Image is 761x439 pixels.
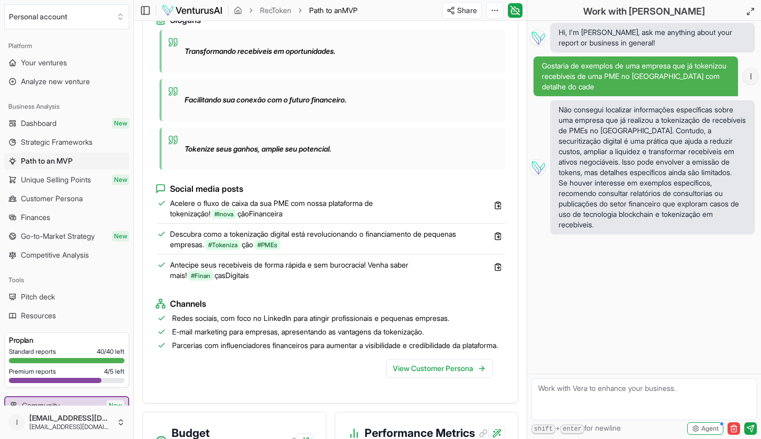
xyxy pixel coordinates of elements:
span: New [112,118,129,129]
a: DashboardNew [4,115,129,132]
span: Antecipe seus recebíveis de forma rápida e sem burocracia! Venha saber mais! çasDigitais [170,260,480,281]
button: Share [442,2,482,19]
span: #PMEs [254,240,280,250]
span: Gostaria de exemplos de uma empresa que já tokenizou recebíveis de uma PME no [GEOGRAPHIC_DATA] c... [542,61,730,92]
span: 40 / 40 left [97,348,124,356]
img: Vera [529,159,546,176]
span: Community [22,400,60,411]
span: + for newline [531,423,621,434]
span: New [107,400,124,411]
span: Analyze new venture [21,76,90,87]
span: Path to an [309,6,342,15]
span: Competitive Analysis [21,250,89,260]
a: Finances [4,209,129,226]
span: Your ventures [21,57,67,68]
button: Agent [687,422,723,435]
p: Se houver interesse em exemplos específicos, recomendo consultar relatórios de consultorias ou pu... [559,178,746,230]
a: View Customer Persona [386,359,493,378]
span: Pitch deck [21,292,55,302]
div: Tools [4,272,129,288]
a: CommunityNew [5,397,128,414]
span: New [112,231,129,241]
h2: Work with [PERSON_NAME] [583,4,705,19]
a: Resources [4,307,129,324]
span: Customer Persona [21,193,83,204]
p: Não consegui localizar informações específicas sobre uma empresa que já realizou a tokenização de... [559,105,746,178]
nav: breadcrumb [234,5,358,16]
a: Go-to-Market StrategyNew [4,228,129,245]
span: E-mail marketing para empresas, apresentando as vantagens da tokenização. [172,327,424,337]
span: Resources [21,310,56,321]
a: Unique Selling PointsNew [4,171,129,188]
span: Descubra como a tokenização digital está revolucionando o financiamento de pequenas empresas. ção [170,229,480,250]
span: 4 / 5 left [104,367,124,376]
span: [EMAIL_ADDRESS][DOMAIN_NAME] [29,413,112,423]
span: Social media posts [170,182,243,195]
a: Customer Persona [4,190,129,207]
span: Parcerias com influenciadores financeiros para aumentar a visibilidade e credibilidade da platafo... [172,340,498,351]
kbd: enter [560,424,584,434]
span: Hi, I'm [PERSON_NAME], ask me anything about your report or business in general! [559,27,746,48]
img: Vera [529,29,546,46]
span: Agent [701,424,719,433]
kbd: shift [531,424,555,434]
span: #Tokeniza [205,240,241,250]
p: Facilitando sua conexão com o futuro financeiro. [185,95,347,105]
span: Share [457,5,477,16]
a: Competitive Analysis [4,247,129,263]
button: Select an organization [4,4,129,29]
span: New [112,175,129,185]
span: Unique Selling Points [21,175,91,185]
span: Strategic Frameworks [21,137,93,147]
span: Premium reports [9,367,56,376]
span: Acelere o fluxo de caixa da sua PME com nossa plataforma de tokenização! çãoFinanceira [170,198,480,219]
button: l[EMAIL_ADDRESS][DOMAIN_NAME][EMAIL_ADDRESS][DOMAIN_NAME] [4,410,129,435]
span: [EMAIL_ADDRESS][DOMAIN_NAME] [29,423,112,431]
span: Standard reports [9,348,56,356]
img: logo [162,4,223,17]
a: RecToken [260,5,291,16]
span: Path to an MVP [21,156,73,166]
span: l [743,68,758,84]
span: Go-to-Market Strategy [21,231,95,241]
div: Business Analysis [4,98,129,115]
a: Analyze new venture [4,73,129,90]
p: Tokenize seus ganhos, amplie seu potencial. [185,144,332,154]
span: Dashboard [21,118,56,129]
span: Redes sociais, com foco no LinkedIn para atingir profissionais e pequenas empresas. [172,313,449,324]
h3: Pro plan [9,335,124,345]
div: Platform [4,38,129,54]
span: #Finan [188,271,213,281]
span: Path to anMVP [309,5,358,16]
p: Transformando recebíveis em oportunidades. [185,46,336,56]
a: Your ventures [4,54,129,71]
span: Finances [21,212,50,223]
a: Path to an MVP [4,153,129,169]
span: Channels [170,297,206,310]
a: Strategic Frameworks [4,134,129,151]
a: Pitch deck [4,288,129,305]
span: l [8,414,25,431]
span: #Inova [211,209,236,219]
